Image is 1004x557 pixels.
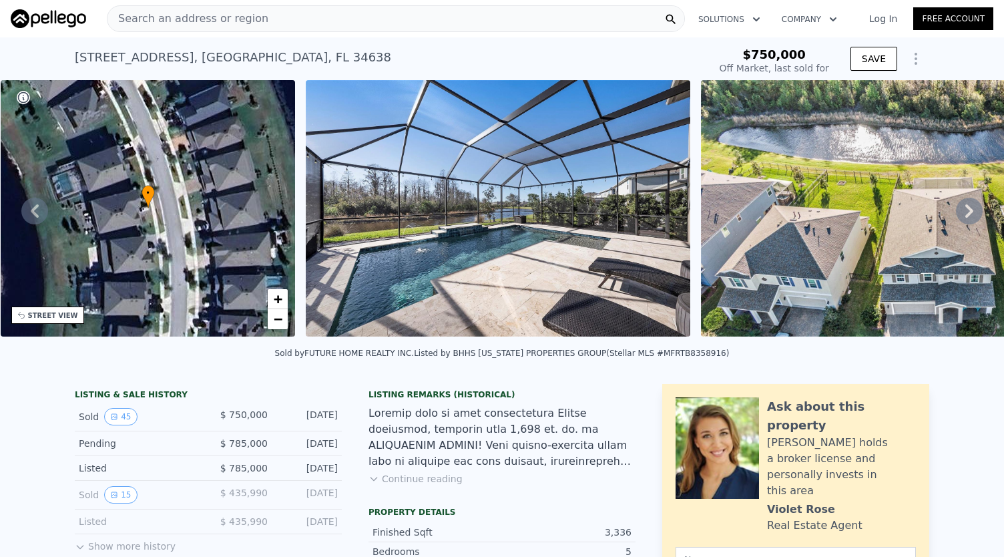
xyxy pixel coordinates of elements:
[767,518,862,534] div: Real Estate Agent
[853,12,913,25] a: Log In
[104,486,137,504] button: View historical data
[414,349,729,358] div: Listed by BHHS [US_STATE] PROPERTIES GROUP (Stellar MLS #MFRTB8358916)
[75,48,391,67] div: [STREET_ADDRESS] , [GEOGRAPHIC_DATA] , FL 34638
[850,47,897,71] button: SAVE
[767,397,916,435] div: Ask about this property
[28,311,78,321] div: STREET VIEW
[368,507,636,518] div: Property details
[372,526,502,539] div: Finished Sqft
[368,405,636,470] div: Loremip dolo si amet consectetura Elitse doeiusmod, temporin utla 1,698 et. do. ma ALIQUAENIM ADM...
[274,311,282,327] span: −
[220,438,268,449] span: $ 785,000
[275,349,415,358] div: Sold by FUTURE HOME REALTY INC .
[278,486,338,504] div: [DATE]
[771,7,848,31] button: Company
[220,409,268,420] span: $ 750,000
[903,45,929,72] button: Show Options
[278,461,338,475] div: [DATE]
[142,185,155,208] div: •
[79,515,198,528] div: Listed
[274,291,282,307] span: +
[220,516,268,527] span: $ 435,990
[913,7,993,30] a: Free Account
[79,486,198,504] div: Sold
[142,187,155,199] span: •
[688,7,771,31] button: Solutions
[11,9,86,28] img: Pellego
[75,389,342,403] div: LISTING & SALE HISTORY
[278,408,338,425] div: [DATE]
[79,408,198,425] div: Sold
[268,309,288,329] a: Zoom out
[79,461,198,475] div: Listed
[306,80,690,337] img: Sale: 148207578 Parcel: 25744323
[767,502,835,518] div: Violet Rose
[720,61,829,75] div: Off Market, last sold for
[278,515,338,528] div: [DATE]
[268,289,288,309] a: Zoom in
[107,11,268,27] span: Search an address or region
[368,389,636,400] div: Listing Remarks (Historical)
[75,534,176,553] button: Show more history
[767,435,916,499] div: [PERSON_NAME] holds a broker license and personally invests in this area
[220,463,268,474] span: $ 785,000
[742,47,806,61] span: $750,000
[79,437,198,450] div: Pending
[502,526,632,539] div: 3,336
[104,408,137,425] button: View historical data
[278,437,338,450] div: [DATE]
[368,472,463,486] button: Continue reading
[220,488,268,498] span: $ 435,990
